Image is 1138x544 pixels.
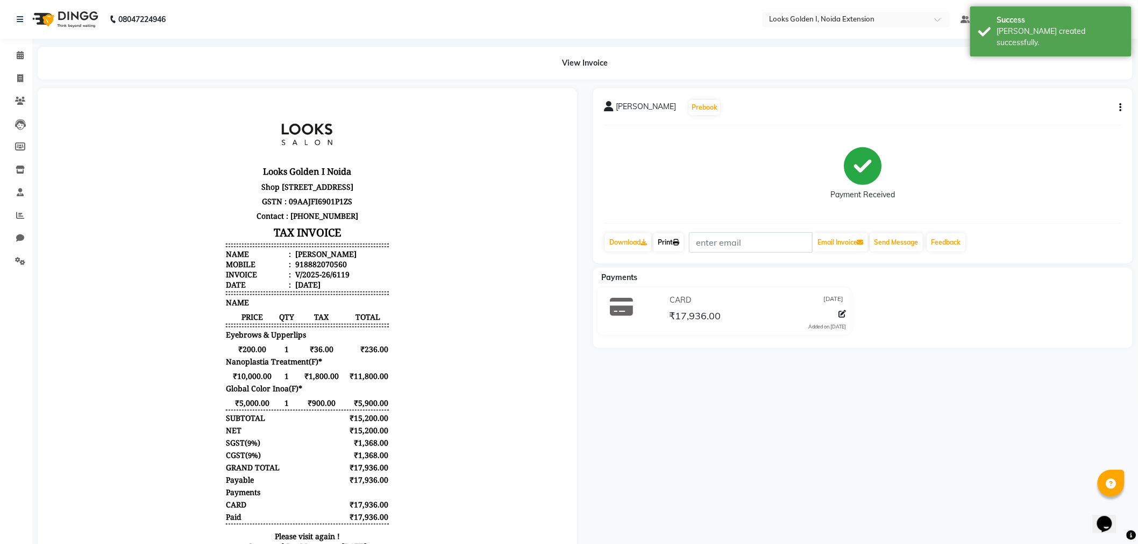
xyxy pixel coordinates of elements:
a: Feedback [927,233,965,252]
span: ₹236.00 [299,245,340,255]
span: 9% [199,339,209,349]
span: [PERSON_NAME] [616,101,676,116]
div: ₹1,368.00 [298,339,340,349]
div: SUBTOTAL [177,314,217,324]
div: [DATE] [245,181,272,191]
div: Bill created successfully. [997,26,1123,48]
div: 918882070560 [245,160,298,170]
span: 9% [200,352,210,361]
span: : [240,170,243,181]
button: Prebook [689,100,720,115]
span: TOTAL [299,213,340,223]
span: ₹1,800.00 [247,272,299,282]
span: TAX [247,213,299,223]
div: Payments [177,388,212,398]
span: ₹900.00 [247,299,299,309]
span: Nanoplastia Treatment(F)* [177,257,274,268]
div: GRAND TOTAL [177,363,231,374]
div: Date [177,181,243,191]
span: ₹5,000.00 [177,299,230,309]
span: CARD [177,400,198,411]
div: Mobile [177,160,243,170]
span: Manager [252,442,284,453]
span: ₹36.00 [247,245,299,255]
span: : [240,160,243,170]
div: ₹17,936.00 [298,413,340,423]
div: ( ) [177,351,212,361]
b: 08047224946 [118,4,166,34]
div: Name [177,150,243,160]
input: enter email [689,232,813,253]
span: PRICE [177,213,230,223]
a: Print [653,233,684,252]
div: ₹15,200.00 [298,314,340,324]
span: NAME [177,198,201,209]
div: Payment Received [831,190,895,201]
h3: Looks Golden I Noida [177,65,340,81]
span: CGST [177,351,197,361]
span: Global Color Inoa(F)* [177,284,254,295]
div: View Invoice [38,47,1133,80]
p: Shop [STREET_ADDRESS] [177,81,340,95]
div: NET [177,326,193,337]
span: ₹17,936.00 [669,310,721,325]
div: Payable [177,376,205,386]
span: : [240,150,243,160]
div: ₹17,936.00 [298,400,340,411]
div: Paid [177,413,193,423]
h3: TAX INVOICE [177,124,340,143]
span: ₹10,000.00 [177,272,230,282]
span: 1 [230,299,247,309]
div: ₹17,936.00 [298,376,340,386]
div: V/2025-26/6119 [245,170,301,181]
div: Success [997,15,1123,26]
span: Eyebrows & Upperlips [177,231,258,241]
img: file_1704607015959.jpg [218,9,299,62]
span: ₹5,900.00 [299,299,340,309]
p: Contact : [PHONE_NUMBER] [177,110,340,124]
div: ₹17,936.00 [298,363,340,374]
div: [PERSON_NAME] [245,150,308,160]
iframe: chat widget [1093,501,1127,533]
div: Generated By : at [DATE] [177,442,340,453]
p: Please visit again ! [177,432,340,442]
div: ₹15,200.00 [298,326,340,337]
span: CARD [670,295,691,306]
button: Send Message [870,233,923,252]
span: Payments [601,273,637,282]
div: Invoice [177,170,243,181]
span: [DATE] [824,295,844,306]
span: ₹200.00 [177,245,230,255]
span: : [240,181,243,191]
span: 1 [230,245,247,255]
span: ₹11,800.00 [299,272,340,282]
div: ₹1,368.00 [298,351,340,361]
p: GSTN : 09AAJFI6901P1ZS [177,95,340,110]
img: logo [27,4,101,34]
div: Added on [DATE] [809,323,847,331]
span: SGST [177,339,196,349]
span: QTY [230,213,247,223]
button: Email Invoice [813,233,868,252]
a: Download [605,233,651,252]
span: 1 [230,272,247,282]
div: ( ) [177,339,212,349]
